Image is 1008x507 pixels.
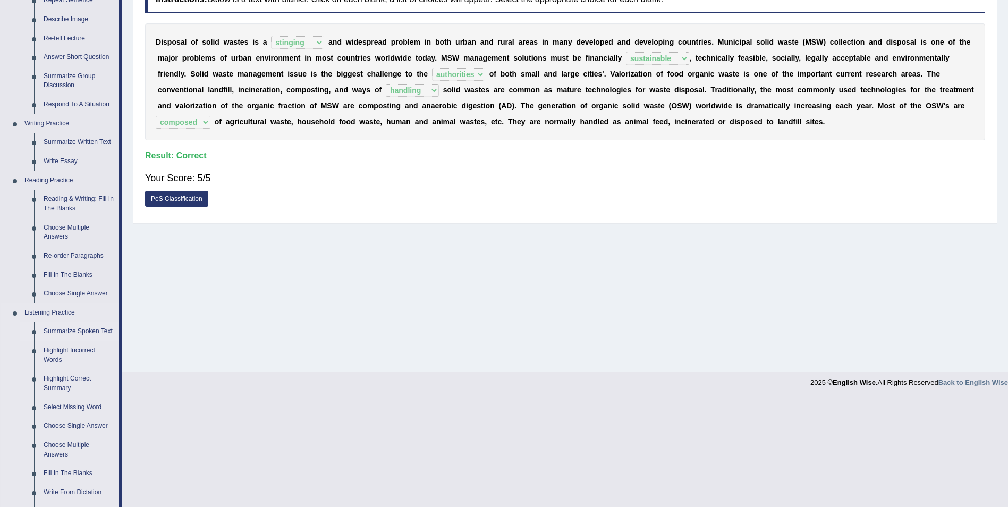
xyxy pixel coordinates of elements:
b: t [529,54,531,62]
a: Listening Practice [20,303,119,323]
b: a [378,38,383,46]
b: . [711,38,714,46]
a: Fill In The Blanks [39,464,119,483]
b: s [756,38,760,46]
b: l [522,54,524,62]
b: i [663,38,665,46]
b: d [626,38,631,46]
b: m [463,54,470,62]
b: p [600,38,605,46]
b: o [171,54,175,62]
b: i [767,38,769,46]
b: t [792,38,794,46]
b: m [550,54,557,62]
b: t [298,54,301,62]
b: i [607,54,609,62]
b: i [213,38,215,46]
b: i [920,38,922,46]
b: t [507,54,510,62]
b: u [501,38,505,46]
b: s [163,38,167,46]
b: s [202,38,206,46]
b: i [360,54,362,62]
b: e [794,38,799,46]
b: t [696,54,698,62]
b: a [595,54,599,62]
b: W [452,54,459,62]
a: Highlight Incorrect Words [39,341,119,369]
b: o [533,54,538,62]
b: n [729,38,733,46]
b: p [391,38,396,46]
b: i [542,38,544,46]
b: u [724,38,729,46]
b: e [704,38,708,46]
b: n [711,54,716,62]
b: o [190,54,194,62]
b: , [689,54,691,62]
b: s [211,54,216,62]
b: l [765,38,767,46]
b: w [224,38,230,46]
b: o [220,54,225,62]
a: Summarize Written Text [39,133,119,152]
b: o [342,54,346,62]
b: c [702,54,706,62]
b: m [316,54,322,62]
b: u [687,38,691,46]
b: l [750,38,752,46]
b: c [847,38,851,46]
b: o [440,38,445,46]
b: s [533,38,538,46]
b: e [967,38,971,46]
a: Respond To A Situation [39,95,119,114]
a: Fill In The Blanks [39,266,119,285]
b: p [367,38,371,46]
b: W [816,38,823,46]
b: l [651,38,654,46]
a: Select Missing Word [39,398,119,417]
b: l [199,54,201,62]
b: a [518,38,522,46]
b: i [588,54,590,62]
b: n [873,38,878,46]
b: e [526,38,530,46]
b: o [172,38,176,46]
b: u [455,38,460,46]
b: r [460,38,463,46]
b: c [735,38,740,46]
b: u [557,54,562,62]
b: b [435,38,440,46]
b: n [307,54,311,62]
b: l [512,38,514,46]
b: i [739,38,741,46]
b: p [658,38,663,46]
b: n [691,38,696,46]
b: n [563,38,568,46]
b: b [573,54,578,62]
b: a [181,38,185,46]
b: o [322,54,327,62]
b: ( [802,38,805,46]
b: i [891,38,893,46]
b: i [701,38,704,46]
b: d [634,38,639,46]
b: u [346,54,351,62]
b: t [696,38,699,46]
b: s [327,54,331,62]
b: a [530,38,534,46]
b: t [238,38,240,46]
b: c [678,38,682,46]
a: Re-order Paragraphs [39,247,119,266]
b: i [401,54,403,62]
b: d [215,38,219,46]
b: s [176,38,181,46]
b: p [741,38,746,46]
b: b [194,54,199,62]
a: Write Essay [39,152,119,171]
b: s [707,38,711,46]
b: i [531,54,533,62]
b: r [175,54,178,62]
b: d [608,38,613,46]
b: e [410,38,414,46]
